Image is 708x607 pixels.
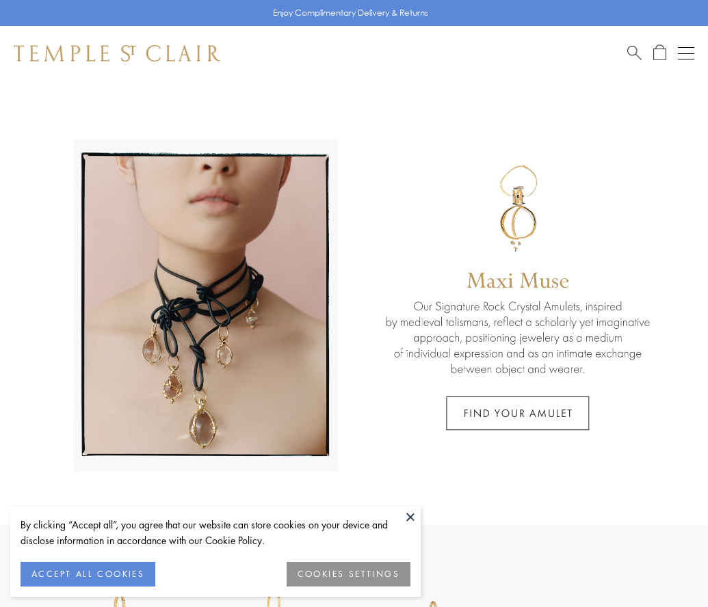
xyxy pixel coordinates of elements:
a: Search [627,44,642,62]
p: Enjoy Complimentary Delivery & Returns [273,6,428,20]
button: Open navigation [678,45,694,62]
div: By clicking “Accept all”, you agree that our website can store cookies on your device and disclos... [21,517,410,548]
button: COOKIES SETTINGS [287,562,410,586]
button: ACCEPT ALL COOKIES [21,562,155,586]
a: Open Shopping Bag [653,44,666,62]
img: Temple St. Clair [14,45,220,62]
